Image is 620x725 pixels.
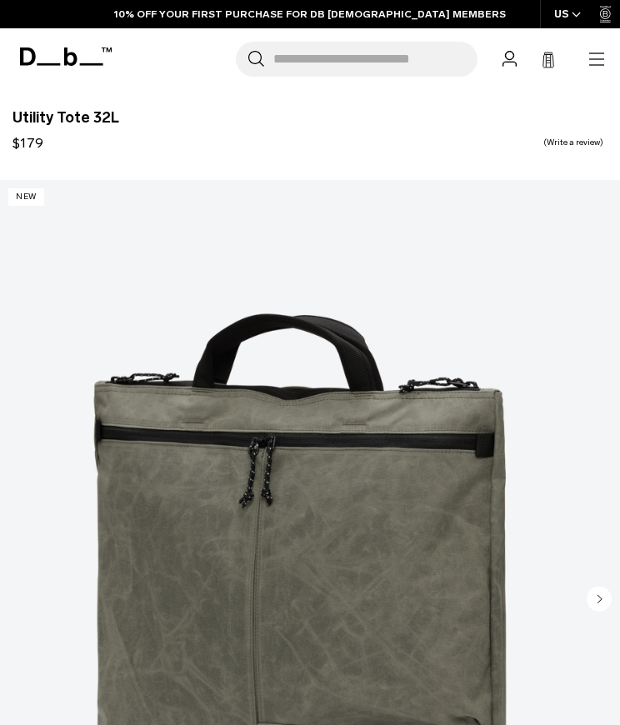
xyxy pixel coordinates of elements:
[114,7,506,22] a: 10% OFF YOUR FIRST PURCHASE FOR DB [DEMOGRAPHIC_DATA] MEMBERS
[587,586,612,614] button: Next slide
[543,138,603,147] a: Write a review
[12,135,43,151] span: $179
[12,110,607,125] span: Utility Tote 32L
[8,188,44,206] p: New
